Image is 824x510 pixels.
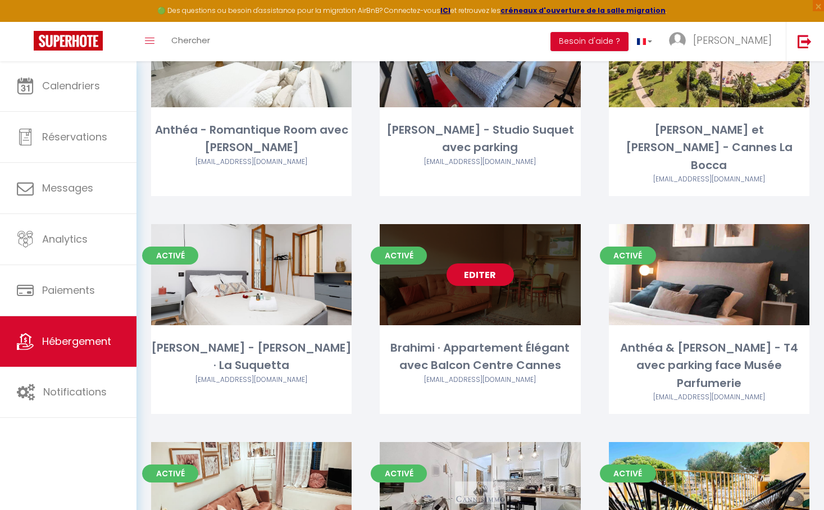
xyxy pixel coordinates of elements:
span: Activé [142,247,198,265]
div: Airbnb [151,375,352,385]
div: Anthéa & [PERSON_NAME] - T4 avec parking face Musée Parfumerie [609,339,809,392]
span: Messages [42,181,93,195]
div: Airbnb [609,392,809,403]
a: Editer [447,263,514,286]
span: Analytics [42,232,88,246]
span: Paiements [42,283,95,297]
img: Super Booking [34,31,103,51]
button: Ouvrir le widget de chat LiveChat [9,4,43,38]
span: Activé [142,465,198,482]
div: [PERSON_NAME] - Studio Suquet avec parking [380,121,580,157]
span: [PERSON_NAME] [693,33,772,47]
div: Airbnb [380,157,580,167]
button: Besoin d'aide ? [550,32,629,51]
a: ICI [440,6,450,15]
span: Réservations [42,130,107,144]
a: ... [PERSON_NAME] [661,22,786,61]
span: Hébergement [42,334,111,348]
img: ... [669,32,686,49]
div: Airbnb [151,157,352,167]
span: Activé [371,465,427,482]
span: Activé [600,465,656,482]
span: Chercher [171,34,210,46]
span: Activé [600,247,656,265]
div: Airbnb [609,174,809,185]
a: Chercher [163,22,218,61]
div: [PERSON_NAME] - [PERSON_NAME] · La Suquetta [151,339,352,375]
div: Anthéa - Romantique Room avec [PERSON_NAME] [151,121,352,157]
span: Notifications [43,385,107,399]
img: logout [798,34,812,48]
div: Brahimi · Appartement Élégant avec Balcon Centre Cannes [380,339,580,375]
a: créneaux d'ouverture de la salle migration [500,6,666,15]
div: Airbnb [380,375,580,385]
span: Activé [371,247,427,265]
div: [PERSON_NAME] et [PERSON_NAME] - Cannes La Bocca [609,121,809,174]
span: Calendriers [42,79,100,93]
